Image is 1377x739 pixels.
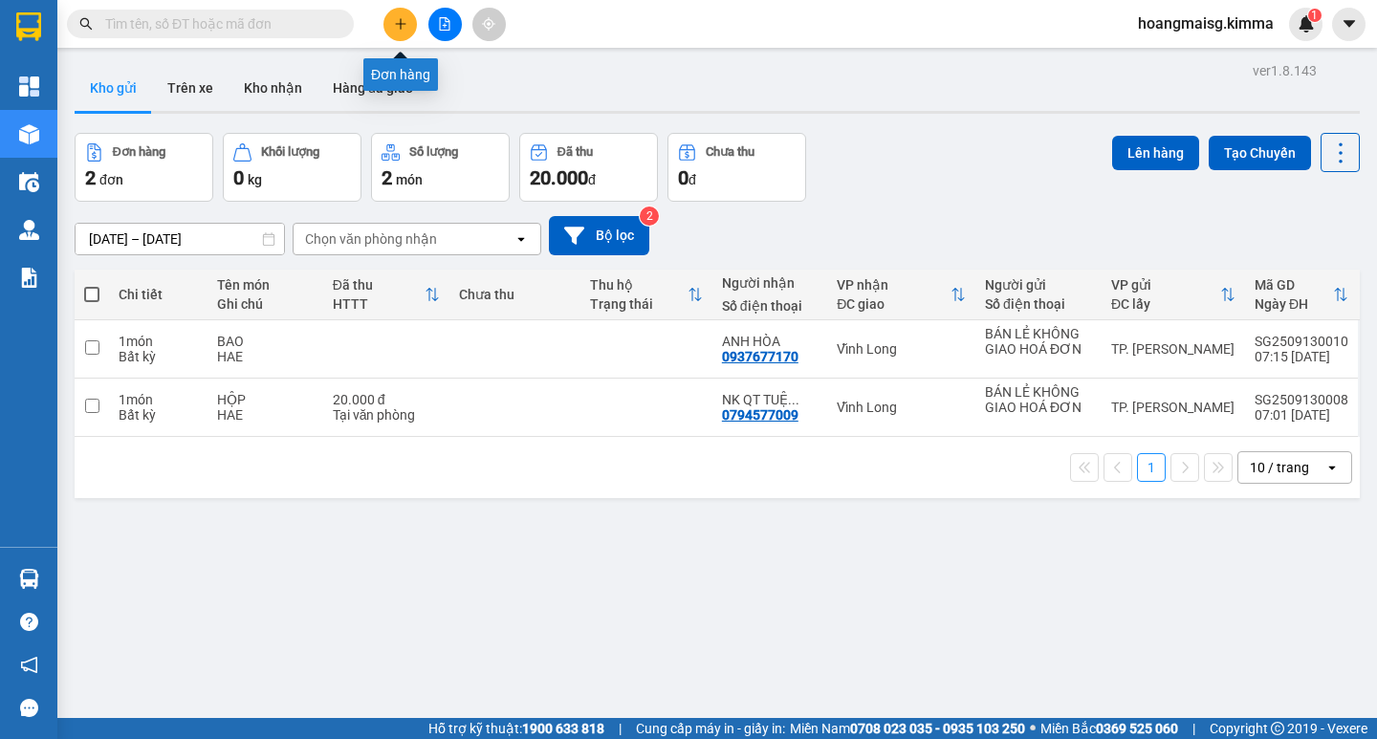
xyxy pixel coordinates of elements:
[837,341,966,357] div: Vĩnh Long
[428,8,462,41] button: file-add
[837,296,951,312] div: ĐC giao
[119,407,198,423] div: Bất kỳ
[233,166,244,189] span: 0
[985,277,1092,293] div: Người gửi
[1255,349,1348,364] div: 07:15 [DATE]
[1255,392,1348,407] div: SG2509130008
[19,172,39,192] img: warehouse-icon
[1209,136,1311,170] button: Tạo Chuyến
[827,270,975,320] th: Toggle SortBy
[223,133,361,202] button: Khối lượng0kg
[1096,721,1178,736] strong: 0369 525 060
[217,407,313,423] div: HAE
[16,12,41,41] img: logo-vxr
[688,172,696,187] span: đ
[519,133,658,202] button: Đã thu20.000đ
[530,166,588,189] span: 20.000
[396,172,423,187] span: món
[248,172,262,187] span: kg
[19,268,39,288] img: solution-icon
[20,699,38,717] span: message
[1111,296,1220,312] div: ĐC lấy
[333,296,425,312] div: HTTT
[1311,9,1318,22] span: 1
[722,407,798,423] div: 0794577009
[1123,11,1289,35] span: hoangmaisg.kimma
[119,334,198,349] div: 1 món
[333,392,440,407] div: 20.000 đ
[1308,9,1322,22] sup: 1
[722,298,818,314] div: Số điện thoại
[678,166,688,189] span: 0
[1255,407,1348,423] div: 07:01 [DATE]
[317,65,428,111] button: Hàng đã giao
[514,231,529,247] svg: open
[394,17,407,31] span: plus
[76,224,284,254] input: Select a date range.
[217,349,313,364] div: HAE
[1255,296,1333,312] div: Ngày ĐH
[985,296,1092,312] div: Số điện thoại
[20,656,38,674] span: notification
[1253,60,1317,81] div: ver 1.8.143
[1271,722,1284,735] span: copyright
[229,65,317,111] button: Kho nhận
[590,296,688,312] div: Trạng thái
[75,133,213,202] button: Đơn hàng2đơn
[261,145,319,159] div: Khối lượng
[1341,15,1358,33] span: caret-down
[1255,334,1348,349] div: SG2509130010
[105,13,331,34] input: Tìm tên, số ĐT hoặc mã đơn
[1030,725,1036,732] span: ⚪️
[549,216,649,255] button: Bộ lọc
[472,8,506,41] button: aim
[590,277,688,293] div: Thu hộ
[522,721,604,736] strong: 1900 633 818
[383,8,417,41] button: plus
[580,270,712,320] th: Toggle SortBy
[363,58,438,91] div: Đơn hàng
[217,334,313,349] div: BAO
[837,277,951,293] div: VP nhận
[1102,270,1245,320] th: Toggle SortBy
[20,613,38,631] span: question-circle
[119,349,198,364] div: Bất kỳ
[1111,341,1235,357] div: TP. [PERSON_NAME]
[722,334,818,349] div: ANH HÒA
[985,326,1092,357] div: BÁN LẺ KHÔNG GIAO HOÁ ĐƠN
[1332,8,1366,41] button: caret-down
[371,133,510,202] button: Số lượng2món
[152,65,229,111] button: Trên xe
[722,392,818,407] div: NK QT TUỆ MINH
[323,270,449,320] th: Toggle SortBy
[482,17,495,31] span: aim
[1298,15,1315,33] img: icon-new-feature
[382,166,392,189] span: 2
[985,384,1092,415] div: BÁN LẺ KHÔNG GIAO HOÁ ĐƠN
[667,133,806,202] button: Chưa thu0đ
[1192,718,1195,739] span: |
[113,145,165,159] div: Đơn hàng
[588,172,596,187] span: đ
[1324,460,1340,475] svg: open
[333,407,440,423] div: Tại văn phòng
[119,392,198,407] div: 1 món
[640,206,659,226] sup: 2
[333,277,425,293] div: Đã thu
[19,220,39,240] img: warehouse-icon
[557,145,593,159] div: Đã thu
[706,145,754,159] div: Chưa thu
[1137,453,1166,482] button: 1
[1112,136,1199,170] button: Lên hàng
[85,166,96,189] span: 2
[722,275,818,291] div: Người nhận
[1040,718,1178,739] span: Miền Bắc
[722,349,798,364] div: 0937677170
[428,718,604,739] span: Hỗ trợ kỹ thuật:
[459,287,572,302] div: Chưa thu
[119,287,198,302] div: Chi tiết
[75,65,152,111] button: Kho gửi
[619,718,622,739] span: |
[217,392,313,407] div: HỘP
[1111,400,1235,415] div: TP. [PERSON_NAME]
